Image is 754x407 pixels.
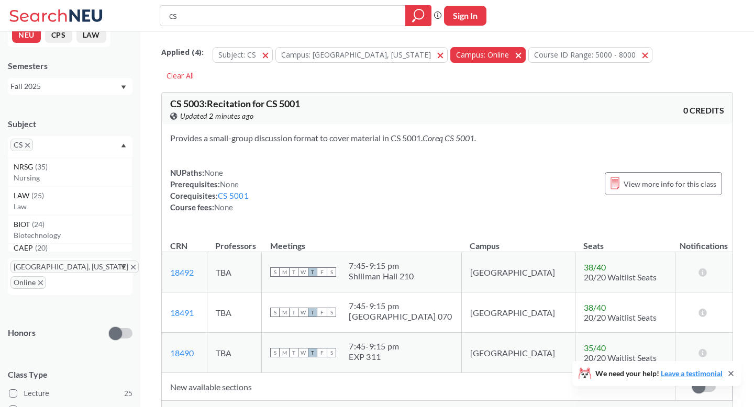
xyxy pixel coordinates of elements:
[281,50,431,60] span: Campus: [GEOGRAPHIC_DATA], [US_STATE]
[45,27,72,43] button: CPS
[170,348,194,358] a: 18490
[14,219,32,230] span: BIOT
[280,308,289,317] span: M
[456,50,509,60] span: Campus: Online
[12,27,41,43] button: NEU
[317,348,327,357] span: F
[14,242,35,254] span: CAEP
[528,47,652,63] button: Course ID Range: 5000 - 8000
[10,139,33,151] span: CSX to remove pill
[298,348,308,357] span: W
[161,68,199,84] div: Clear All
[170,240,187,252] div: CRN
[170,132,724,144] section: Provides a small-group discussion format to cover material in CS 5001.
[450,47,526,63] button: Campus: Online
[584,343,606,353] span: 35 / 40
[220,179,239,189] span: None
[204,168,223,177] span: None
[327,348,336,357] span: S
[161,47,204,58] span: Applied ( 4 ):
[10,276,46,289] span: OnlineX to remove pill
[275,47,448,63] button: Campus: [GEOGRAPHIC_DATA], [US_STATE]
[218,191,249,200] a: CS 5001
[8,118,132,130] div: Subject
[584,353,657,363] span: 20/20 Waitlist Seats
[289,308,298,317] span: T
[308,348,317,357] span: T
[207,333,262,373] td: TBA
[349,261,414,271] div: 7:45 - 9:15 pm
[180,110,254,122] span: Updated 2 minutes ago
[349,311,452,322] div: [GEOGRAPHIC_DATA] 070
[76,27,106,43] button: LAW
[8,258,132,295] div: [GEOGRAPHIC_DATA], [US_STATE]X to remove pillOnlineX to remove pillDropdown arrow
[14,173,132,183] p: Nursing
[349,301,452,311] div: 7:45 - 9:15 pm
[8,369,132,380] span: Class Type
[131,265,136,269] svg: X to remove pill
[423,133,476,143] i: Coreq CS 5001.
[214,202,233,212] span: None
[31,191,44,200] span: ( 25 )
[9,387,132,400] label: Lecture
[14,201,132,212] p: Law
[595,370,723,377] span: We need your help!
[317,308,327,317] span: F
[14,230,132,241] p: Biotechnology
[170,308,194,318] a: 18491
[683,105,724,116] span: 0 CREDITS
[25,143,30,148] svg: X to remove pill
[661,369,723,378] a: Leave a testimonial
[32,220,45,229] span: ( 24 )
[584,272,657,282] span: 20/20 Waitlist Seats
[8,78,132,95] div: Fall 2025Dropdown arrow
[289,348,298,357] span: T
[207,292,262,333] td: TBA
[213,47,273,63] button: Subject: CS
[461,292,575,333] td: [GEOGRAPHIC_DATA]
[534,50,636,60] span: Course ID Range: 5000 - 8000
[327,308,336,317] span: S
[327,267,336,277] span: S
[121,85,126,89] svg: Dropdown arrow
[270,348,280,357] span: S
[308,267,317,277] span: T
[444,6,486,26] button: Sign In
[289,267,298,277] span: T
[280,267,289,277] span: M
[10,261,139,273] span: [GEOGRAPHIC_DATA], [US_STATE]X to remove pill
[584,262,606,272] span: 38 / 40
[14,190,31,201] span: LAW
[35,243,48,252] span: ( 20 )
[121,143,126,148] svg: Dropdown arrow
[675,230,733,252] th: Notifications
[8,136,132,157] div: CSX to remove pillDropdown arrowNRSG(35)NursingLAW(25)LawBIOT(24)BiotechnologyCAEP(20)Counseling ...
[308,308,317,317] span: T
[461,230,575,252] th: Campus
[10,81,120,92] div: Fall 2025
[624,177,716,190] span: View more info for this class
[298,267,308,277] span: W
[270,308,280,317] span: S
[207,252,262,292] td: TBA
[162,373,675,401] td: New available sections
[262,230,461,252] th: Meetings
[170,167,249,213] div: NUPaths: Prerequisites: Corequisites: Course fees:
[405,5,431,26] div: magnifying glass
[270,267,280,277] span: S
[35,162,48,171] span: ( 35 )
[170,98,300,109] span: CS 5003 : Recitation for CS 5001
[168,7,398,25] input: Class, professor, course number, "phrase"
[349,341,399,352] div: 7:45 - 9:15 pm
[8,327,36,339] p: Honors
[218,50,256,60] span: Subject: CS
[317,267,327,277] span: F
[349,271,414,281] div: Shillman Hall 210
[38,280,43,285] svg: X to remove pill
[298,308,308,317] span: W
[8,60,132,72] div: Semesters
[412,8,425,23] svg: magnifying glass
[349,352,399,362] div: EXP 311
[461,333,575,373] td: [GEOGRAPHIC_DATA]
[170,267,194,277] a: 18492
